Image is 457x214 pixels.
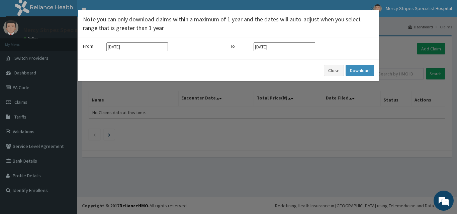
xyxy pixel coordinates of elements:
input: Select start date [106,42,168,51]
label: From [83,43,103,49]
button: Close [370,5,374,12]
label: To [230,43,250,49]
button: Close [324,65,344,76]
span: × [370,4,374,13]
h4: Note you can only download claims within a maximum of 1 year and the dates will auto-adjust when ... [83,15,374,32]
button: Download [346,65,374,76]
input: Select end date [254,42,315,51]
